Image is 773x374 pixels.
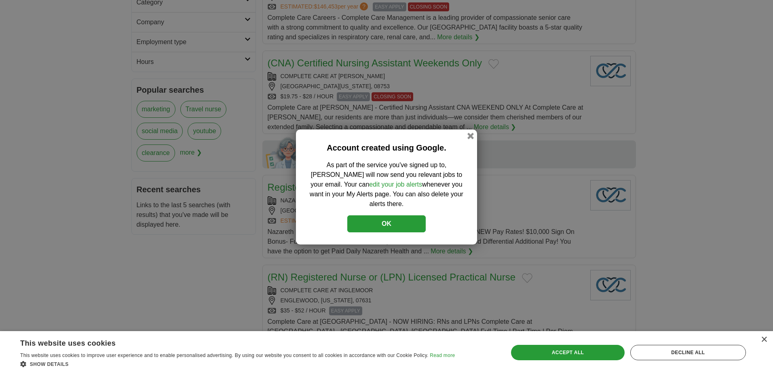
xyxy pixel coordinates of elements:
[511,345,624,360] div: Accept all
[430,353,455,358] a: Read more, opens a new window
[308,160,465,209] p: As part of the service you've signed up to, [PERSON_NAME] will now send you relevant jobs to your...
[369,181,422,188] a: edit your job alerts
[630,345,746,360] div: Decline all
[761,337,767,343] div: Close
[20,353,429,358] span: This website uses cookies to improve user experience and to enable personalised advertising. By u...
[30,361,69,367] span: Show details
[20,360,455,368] div: Show details
[20,336,435,348] div: This website uses cookies
[308,142,465,154] h2: Account created using Google.
[347,215,426,232] button: OK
